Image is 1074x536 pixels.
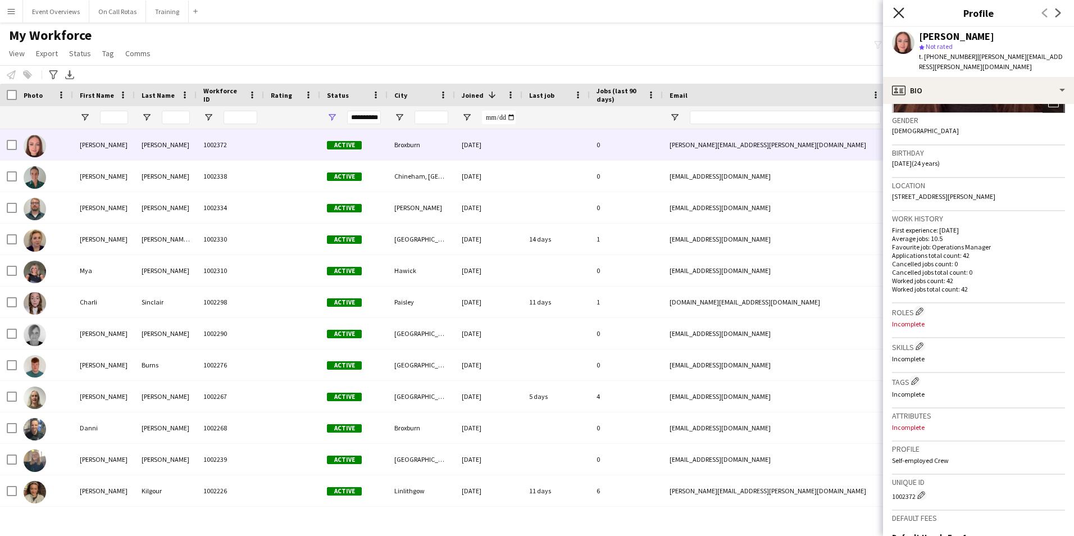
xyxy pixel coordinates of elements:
div: [PERSON_NAME] [919,31,994,42]
div: [DATE] [455,318,522,349]
span: Active [327,424,362,433]
input: First Name Filter Input [100,111,128,124]
p: Incomplete [892,390,1065,398]
span: First Name [80,91,114,99]
div: 6 [590,475,663,506]
span: Active [327,172,362,181]
div: [PERSON_NAME] [73,444,135,475]
div: 4 [590,381,663,412]
button: Open Filter Menu [462,112,472,122]
img: Reuben Burns [24,355,46,378]
div: 1002239 [197,444,264,475]
span: Active [327,393,362,401]
div: [PERSON_NAME] [73,224,135,255]
div: [PERSON_NAME] [73,381,135,412]
div: 1002290 [197,318,264,349]
div: [PERSON_NAME] [135,161,197,192]
div: [DATE] [455,412,522,443]
p: Average jobs: 10.5 [892,234,1065,243]
div: [GEOGRAPHIC_DATA] [388,349,455,380]
div: [GEOGRAPHIC_DATA] [388,318,455,349]
div: 1002276 [197,349,264,380]
div: 1002372 [892,489,1065,501]
div: [PERSON_NAME] [73,475,135,506]
img: Charli Sinclair [24,292,46,315]
div: 0 [590,349,663,380]
div: 11 days [522,475,590,506]
p: Cancelled jobs count: 0 [892,260,1065,268]
div: [DATE] [455,381,522,412]
div: 5 days [522,381,590,412]
div: Chineham, [GEOGRAPHIC_DATA] [388,161,455,192]
h3: Attributes [892,411,1065,421]
app-action-btn: Advanced filters [47,68,60,81]
a: Comms [121,46,155,61]
div: [DATE] [455,129,522,160]
div: [DATE] [455,255,522,286]
h3: Profile [883,6,1074,20]
span: [DEMOGRAPHIC_DATA] [892,126,959,135]
div: [PERSON_NAME] ([PERSON_NAME]) [135,224,197,255]
h3: Roles [892,306,1065,317]
div: [DATE] [455,224,522,255]
h3: Gender [892,115,1065,125]
div: [EMAIL_ADDRESS][DOMAIN_NAME] [663,192,888,223]
div: [PERSON_NAME] [73,349,135,380]
input: City Filter Input [415,111,448,124]
div: Danni [73,412,135,443]
div: [EMAIL_ADDRESS][DOMAIN_NAME] [663,318,888,349]
span: Active [327,456,362,464]
div: 0 [590,129,663,160]
span: Email [670,91,688,99]
div: [DATE] [455,287,522,317]
a: View [4,46,29,61]
button: Event Overviews [23,1,89,22]
div: [DATE] [455,444,522,475]
span: View [9,48,25,58]
img: Mya Pearce [24,261,46,283]
div: Mya [73,255,135,286]
span: Export [36,48,58,58]
div: Burns [135,349,197,380]
div: [EMAIL_ADDRESS][DOMAIN_NAME] [663,224,888,255]
div: [DATE] [455,161,522,192]
div: Broxburn [388,412,455,443]
div: 11 days [522,287,590,317]
span: Active [327,267,362,275]
input: Email Filter Input [690,111,881,124]
div: 1 [590,287,663,317]
div: [DATE] [455,192,522,223]
div: 0 [590,318,663,349]
span: Active [327,361,362,370]
span: Last job [529,91,554,99]
div: Paisley [388,287,455,317]
button: Open Filter Menu [327,112,337,122]
button: Open Filter Menu [142,112,152,122]
span: [DATE] (24 years) [892,159,940,167]
div: 1002267 [197,381,264,412]
app-action-btn: Export XLSX [63,68,76,81]
div: 0 [590,412,663,443]
img: Caroline Heggie [24,387,46,409]
span: Photo [24,91,43,99]
span: Tag [102,48,114,58]
span: Active [327,487,362,496]
span: [STREET_ADDRESS][PERSON_NAME] [892,192,995,201]
div: [EMAIL_ADDRESS][DOMAIN_NAME] [663,349,888,380]
span: Status [69,48,91,58]
div: 0 [590,192,663,223]
a: Tag [98,46,119,61]
div: [GEOGRAPHIC_DATA] [388,381,455,412]
img: Debbi Paterson (Whitehead) [24,229,46,252]
img: Danni Pagliarulo [24,418,46,440]
div: [PERSON_NAME] [135,318,197,349]
div: Charli [73,287,135,317]
h3: Skills [892,340,1065,352]
span: Active [327,141,362,149]
div: 0 [590,161,663,192]
div: [DOMAIN_NAME][EMAIL_ADDRESS][DOMAIN_NAME] [663,287,888,317]
div: [PERSON_NAME] [73,318,135,349]
div: 0 [590,444,663,475]
p: Incomplete [892,355,1065,363]
span: Not rated [926,42,953,51]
